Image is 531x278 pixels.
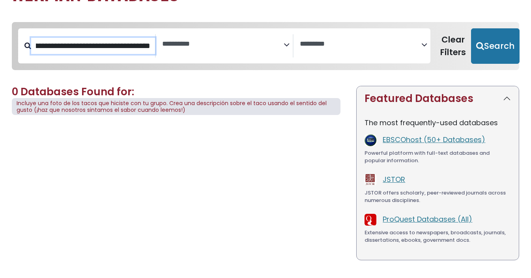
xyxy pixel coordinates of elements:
button: Submit for Search Results [471,28,520,64]
div: Extensive access to newspapers, broadcasts, journals, dissertations, ebooks, government docs. [365,229,511,244]
textarea: Search [162,40,284,48]
nav: Search filters [12,22,519,70]
a: EBSCOhost (50+ Databases) [383,135,485,145]
div: Powerful platform with full-text databases and popular information. [365,149,511,165]
button: Featured Databases [357,86,519,111]
input: Search database by title or keyword [31,38,155,54]
a: JSTOR [383,174,405,184]
p: The most frequently-used databases [365,117,511,128]
span: 0 Databases Found for: [12,85,134,99]
a: ProQuest Databases (All) [383,214,472,224]
button: Clear Filters [435,28,471,64]
span: Incluye una foto de los tacos que hiciste con tu grupo. Crea una descripción sobre el taco usando... [17,99,327,114]
div: JSTOR offers scholarly, peer-reviewed journals across numerous disciplines. [365,189,511,204]
textarea: Search [300,40,421,48]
